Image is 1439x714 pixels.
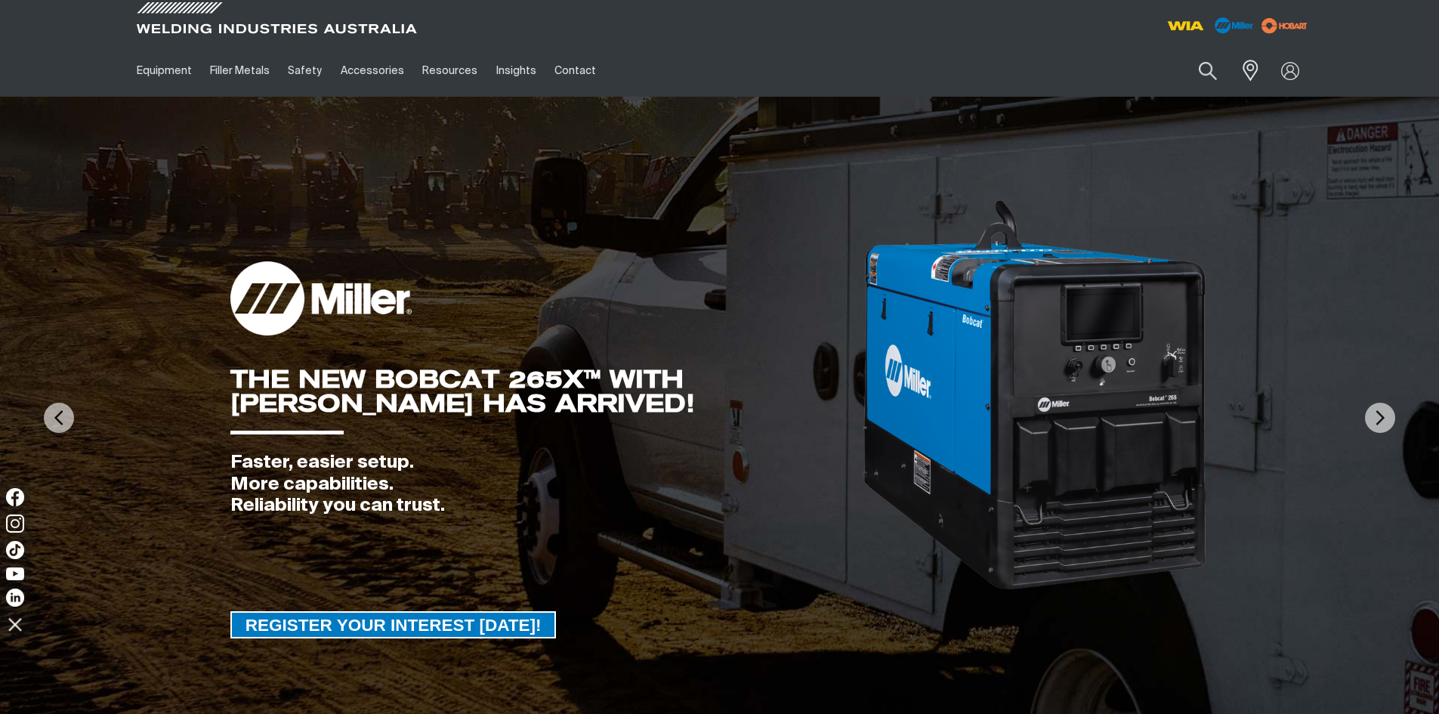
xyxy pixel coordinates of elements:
img: LinkedIn [6,589,24,607]
input: Product name or item number... [1163,53,1233,88]
div: Faster, easier setup. More capabilities. Reliability you can trust. [230,452,861,517]
img: Facebook [6,488,24,506]
img: miller [1257,14,1312,37]
img: PrevArrow [44,403,74,433]
img: TikTok [6,541,24,559]
a: Filler Metals [201,45,279,97]
nav: Main [128,45,1016,97]
a: Resources [413,45,486,97]
div: THE NEW BOBCAT 265X™ WITH [PERSON_NAME] HAS ARRIVED! [230,367,861,416]
img: Instagram [6,515,24,533]
img: NextArrow [1365,403,1395,433]
img: hide socials [2,611,28,637]
a: Insights [486,45,545,97]
a: Equipment [128,45,201,97]
button: Search products [1182,53,1234,88]
a: Safety [279,45,331,97]
a: REGISTER YOUR INTEREST TODAY! [230,611,557,638]
a: Accessories [332,45,413,97]
a: Contact [545,45,605,97]
span: REGISTER YOUR INTEREST [DATE]! [232,611,555,638]
img: YouTube [6,567,24,580]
